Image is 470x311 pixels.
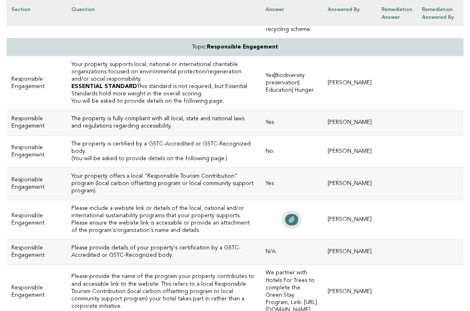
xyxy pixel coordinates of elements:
[7,168,67,200] td: Responsible Engagement
[261,168,323,200] td: Yes
[323,200,377,239] td: [PERSON_NAME]
[261,56,323,110] td: Yes|Biodiversity preservation| Education| Hunger
[71,245,256,259] h3: Please provide details of your property's certification by a GSTC-Accredited or GSTC-Recognized b...
[323,135,377,168] td: [PERSON_NAME]
[323,110,377,135] td: [PERSON_NAME]
[323,240,377,265] td: [PERSON_NAME]
[207,44,278,50] strong: Responsible Engagement
[71,84,137,89] strong: ESSENTIAL STANDARD
[71,141,256,155] h3: The property is certified by a GSTC-Accredited or GSTC-Recognized body.
[261,240,323,265] td: N/A.
[7,56,67,110] td: Responsible Engagement
[7,240,67,265] td: Responsible Engagement
[71,205,256,234] h3: Please include a website link or details of the local, national and/or international sustainabili...
[71,155,256,163] p: (You will be asked to provide details on the following page.)
[7,38,463,56] td: Topic:
[71,173,256,195] h3: Your property offers a local "Responsible Tourism Contribution" program (local carbon offsetting ...
[323,168,377,200] td: [PERSON_NAME]
[261,110,323,135] td: Yes
[71,115,256,130] h3: The property is fully compliant with all local, state and national laws and regulations regarding...
[7,135,67,168] td: Responsible Engagement
[71,98,256,105] p: You will be asked to provide details on the following page.
[261,135,323,168] td: No
[323,56,377,110] td: [PERSON_NAME]
[71,61,256,83] h3: Your property supports local, national or international charitable organizations focused on envir...
[71,83,256,98] p: This standard is not required, but Essential Standards hold more weight in the overall scoring.
[71,273,256,310] h3: Please provide the name of the program your property contributes to and accessible link to the we...
[7,200,67,239] td: Responsible Engagement
[7,110,67,135] td: Responsible Engagement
